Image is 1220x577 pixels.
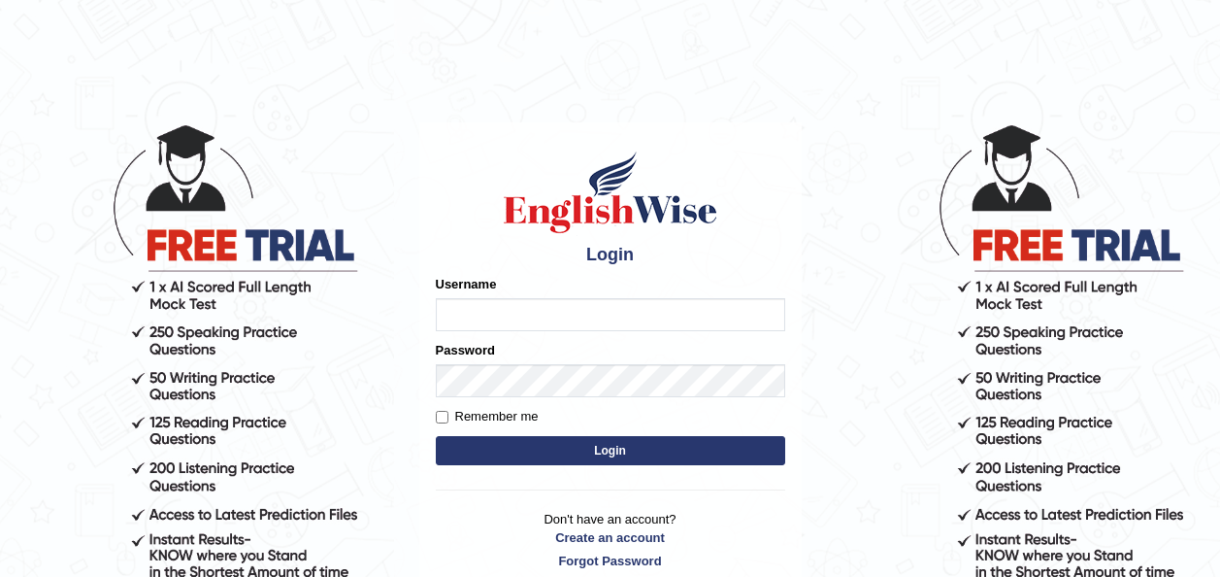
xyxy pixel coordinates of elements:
[436,436,785,465] button: Login
[436,246,785,265] h4: Login
[436,411,448,424] input: Remember me
[436,552,785,570] a: Forgot Password
[500,149,721,236] img: Logo of English Wise sign in for intelligent practice with AI
[436,510,785,570] p: Don't have an account?
[436,275,497,293] label: Username
[436,528,785,547] a: Create an account
[436,341,495,359] label: Password
[436,407,539,426] label: Remember me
